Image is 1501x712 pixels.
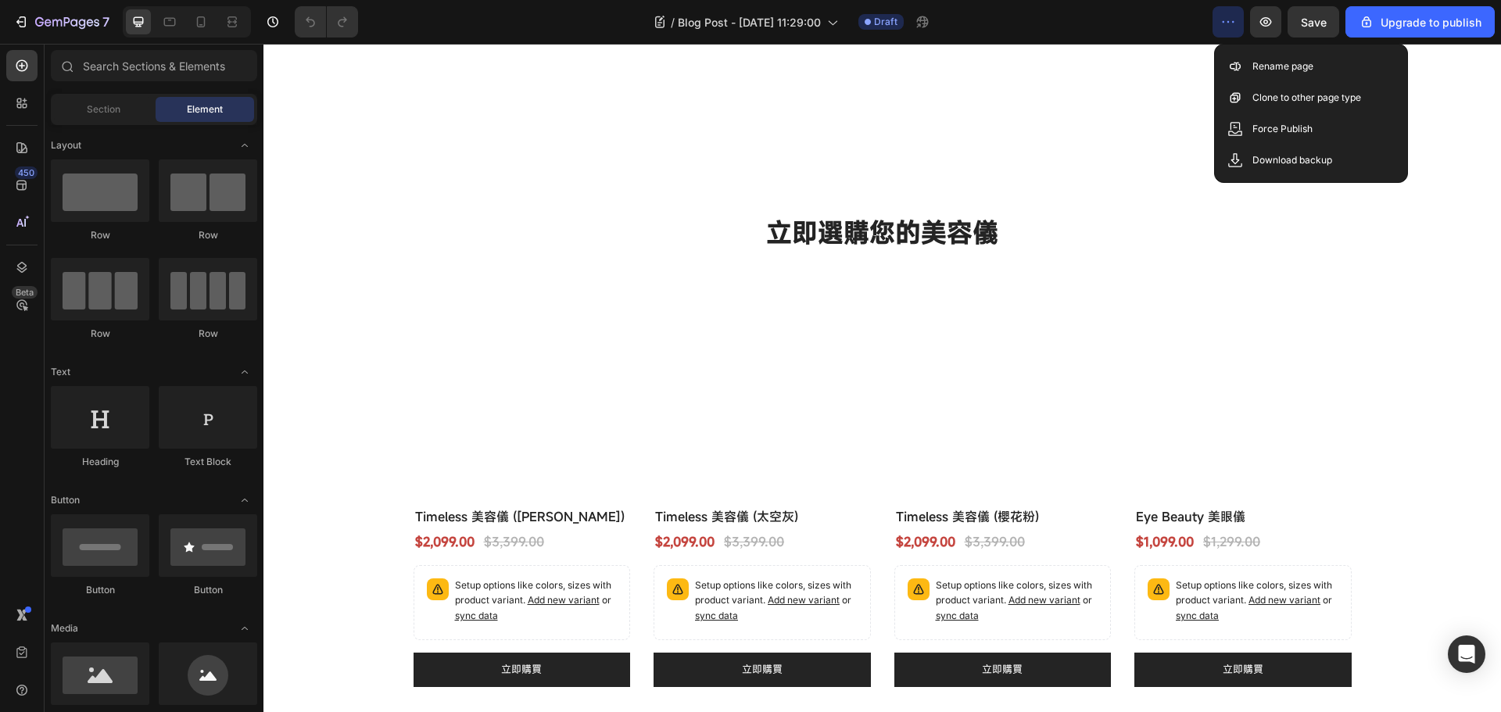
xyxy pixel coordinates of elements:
[295,6,358,38] div: Undo/Redo
[232,360,257,385] span: Toggle open
[6,6,116,38] button: 7
[700,487,763,509] div: $3,399.00
[959,618,1000,634] div: 立即購買
[938,487,998,509] div: $1,299.00
[631,487,693,509] div: $2,099.00
[432,535,594,580] p: Setup options like colors, sizes with product variant.
[1252,90,1361,106] p: Clone to other page type
[187,102,223,116] span: Element
[1359,14,1481,30] div: Upgrade to publish
[238,618,278,634] div: 立即購買
[51,327,149,341] div: Row
[459,487,522,509] div: $3,399.00
[390,609,607,643] button: 立即購買&nbsp;
[51,228,149,242] div: Row
[631,609,848,643] button: 立即購買&nbsp;
[1252,59,1313,74] p: Rename page
[232,133,257,158] span: Toggle open
[745,550,817,562] span: Add new variant
[87,102,120,116] span: Section
[874,15,897,29] span: Draft
[1345,6,1495,38] button: Upgrade to publish
[672,535,835,580] p: Setup options like colors, sizes with product variant.
[504,550,576,562] span: Add new variant
[871,462,1088,484] a: Eye Beauty 美眼儀
[12,286,38,299] div: Beta
[871,233,1088,450] a: Eye Beauty 美眼儀
[263,44,1501,712] iframe: Design area
[672,566,715,578] span: sync data
[871,609,1088,643] button: 立即購買&nbsp;
[631,462,848,484] a: Timeless 美容儀 (櫻花粉)
[15,166,38,179] div: 450
[150,609,367,643] button: 立即購買&nbsp;
[1252,121,1313,137] p: Force Publish
[159,327,257,341] div: Row
[985,550,1057,562] span: Add new variant
[678,14,821,30] span: Blog Post - [DATE] 11:29:00
[390,462,607,484] a: Timeless 美容儀 (太空灰)
[51,621,78,635] span: Media
[232,488,257,513] span: Toggle open
[390,487,453,509] div: $2,099.00
[390,233,607,450] a: Timeless 美容儀 (太空灰)
[1301,16,1327,29] span: Save
[1252,152,1332,168] p: Download backup
[478,618,519,634] div: 立即購買
[102,13,109,31] p: 7
[51,50,257,81] input: Search Sections & Elements
[159,455,257,469] div: Text Block
[912,535,1075,580] p: Setup options like colors, sizes with product variant.
[1448,635,1485,673] div: Open Intercom Messenger
[871,487,932,509] div: $1,099.00
[631,233,848,450] a: Timeless 美容儀 (櫻花粉)
[51,365,70,379] span: Text
[232,616,257,641] span: Toggle open
[51,455,149,469] div: Heading
[159,228,257,242] div: Row
[192,566,235,578] span: sync data
[51,493,80,507] span: Button
[718,618,759,634] div: 立即購買
[51,138,81,152] span: Layout
[51,583,149,597] div: Button
[159,583,257,597] div: Button
[671,14,675,30] span: /
[432,566,475,578] span: sync data
[912,566,955,578] span: sync data
[264,550,336,562] span: Add new variant
[1288,6,1339,38] button: Save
